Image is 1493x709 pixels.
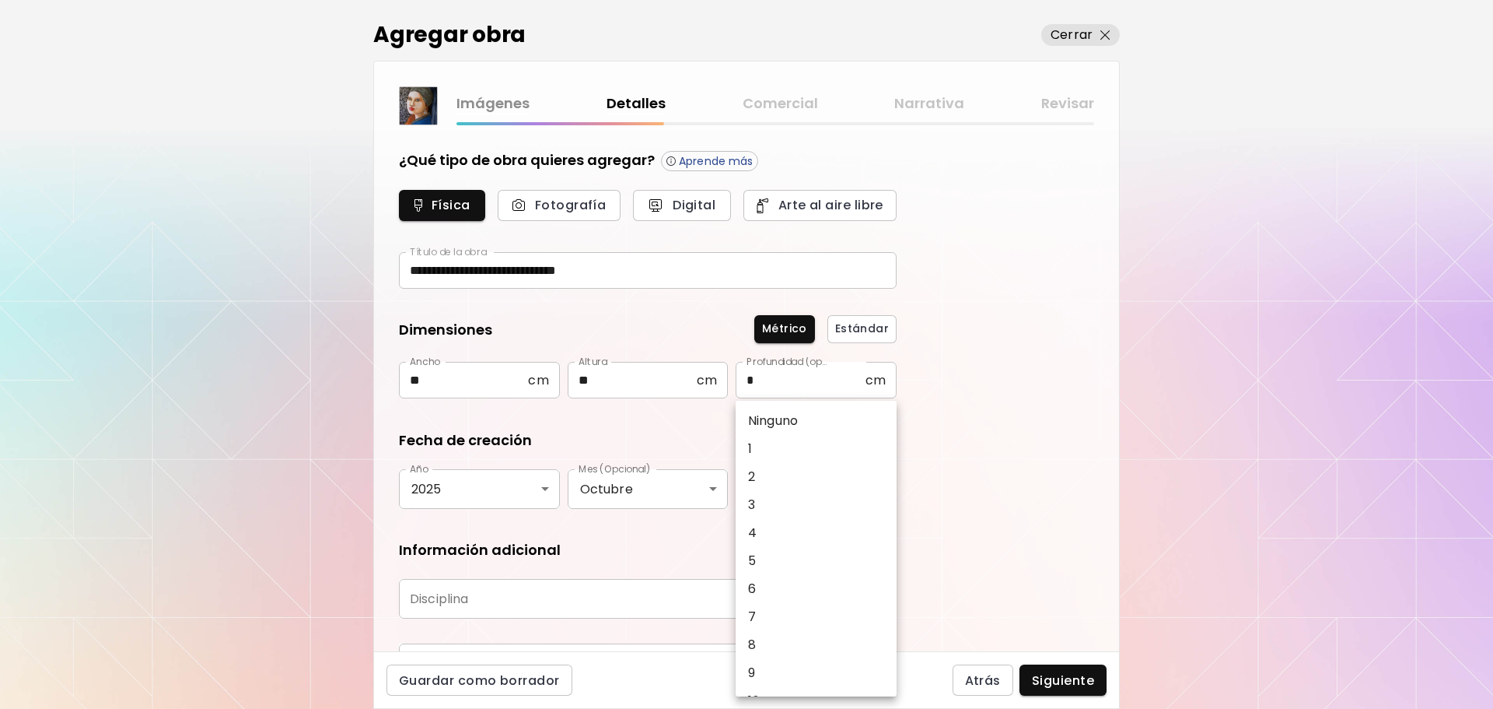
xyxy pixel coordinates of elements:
p: 9 [748,664,755,683]
p: 3 [748,496,755,514]
p: 2 [748,468,755,486]
p: 1 [748,440,752,458]
p: Ninguno [748,412,798,430]
p: 7 [748,608,756,627]
p: 6 [748,580,756,598]
p: 5 [748,552,756,570]
p: 8 [748,636,756,655]
p: 4 [748,524,757,542]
